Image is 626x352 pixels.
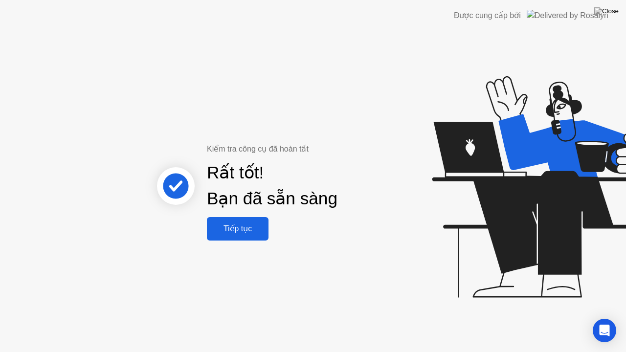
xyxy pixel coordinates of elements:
div: Được cung cấp bởi [454,10,521,22]
img: Close [594,7,619,15]
div: Rất tốt! Bạn đã sẵn sàng [207,160,337,212]
div: Kiểm tra công cụ đã hoàn tất [207,143,409,155]
button: Tiếp tục [207,217,268,241]
div: Tiếp tục [210,224,266,233]
img: Delivered by Rosalyn [527,10,608,21]
div: Open Intercom Messenger [593,319,616,342]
